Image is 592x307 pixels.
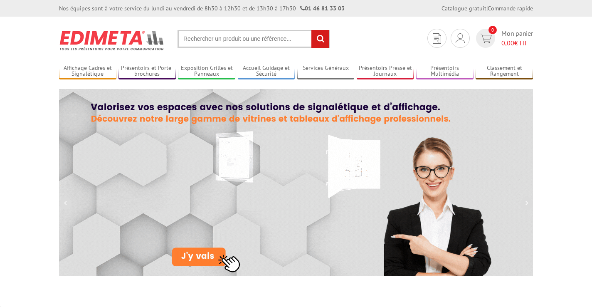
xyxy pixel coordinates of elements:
div: Nos équipes sont à votre service du lundi au vendredi de 8h30 à 12h30 et de 13h30 à 17h30 [59,4,345,12]
a: Catalogue gratuit [442,5,486,12]
a: Accueil Guidage et Sécurité [238,64,295,78]
a: Affichage Cadres et Signalétique [59,64,116,78]
a: Services Généraux [297,64,355,78]
div: | [442,4,533,12]
strong: 01 46 81 33 03 [300,5,345,12]
a: Présentoirs Presse et Journaux [357,64,414,78]
a: Présentoirs Multimédia [416,64,474,78]
img: Présentoir, panneau, stand - Edimeta - PLV, affichage, mobilier bureau, entreprise [59,25,165,56]
img: devis rapide [480,34,492,43]
span: Mon panier [501,29,533,48]
img: devis rapide [456,33,465,43]
a: Commande rapide [488,5,533,12]
a: Exposition Grilles et Panneaux [178,64,235,78]
a: devis rapide 0 Mon panier 0,00€ HT [474,29,533,48]
span: € HT [501,38,533,48]
input: Rechercher un produit ou une référence... [178,30,330,48]
a: Présentoirs et Porte-brochures [118,64,176,78]
a: Classement et Rangement [476,64,533,78]
span: 0,00 [501,39,514,47]
input: rechercher [311,30,329,48]
img: devis rapide [433,33,441,44]
span: 0 [488,26,497,34]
